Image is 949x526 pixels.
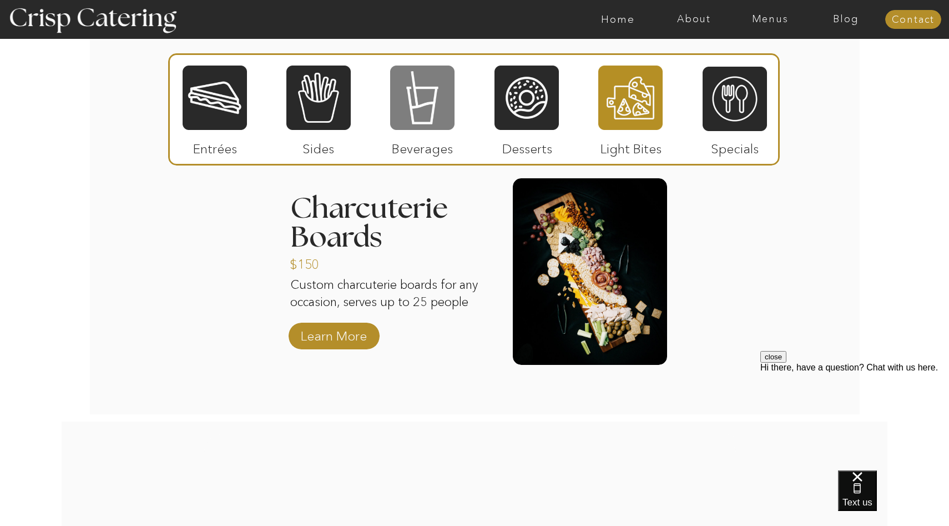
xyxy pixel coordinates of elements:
iframe: podium webchat widget bubble [838,470,949,526]
p: Specials [698,130,771,162]
p: Light Bites [594,130,668,162]
a: Menus [732,14,808,25]
p: Custom charcuterie boards for any occasion, serves up to 25 people [290,277,481,325]
a: Learn More [297,317,371,349]
p: Entrées [178,130,252,162]
p: Sides [281,130,355,162]
p: Beverages [385,130,459,162]
h3: Charcuterie Boards [290,194,494,253]
a: Contact [885,14,941,26]
iframe: podium webchat widget prompt [760,351,949,484]
a: About [656,14,732,25]
p: Desserts [490,130,564,162]
a: Home [580,14,656,25]
a: Blog [808,14,884,25]
a: $150 [290,246,364,278]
